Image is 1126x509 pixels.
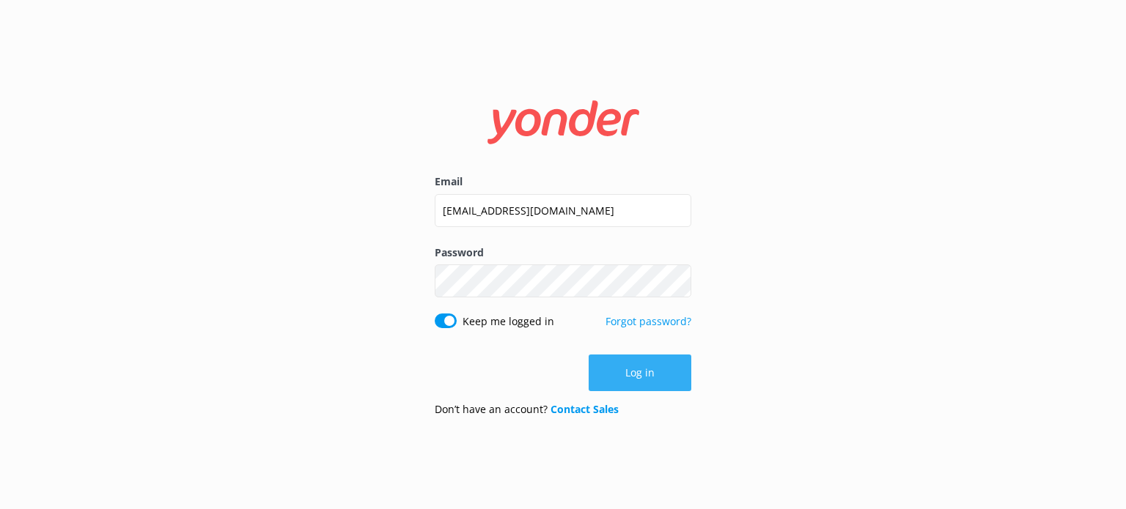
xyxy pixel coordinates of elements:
[435,245,691,261] label: Password
[435,401,619,417] p: Don’t have an account?
[435,194,691,227] input: user@emailaddress.com
[463,313,554,330] label: Keep me logged in
[551,402,619,416] a: Contact Sales
[435,174,691,190] label: Email
[662,267,691,296] button: Show password
[589,354,691,391] button: Log in
[606,314,691,328] a: Forgot password?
